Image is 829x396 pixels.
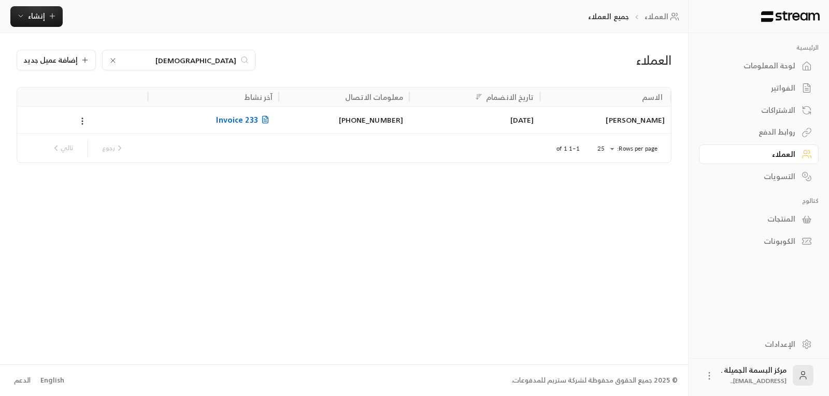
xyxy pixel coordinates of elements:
div: الفواتير [712,83,795,93]
p: 1–1 of 1 [556,144,580,153]
button: إضافة عميل جديد [17,50,96,70]
div: الإعدادات [712,339,795,349]
div: لوحة المعلومات [712,61,795,71]
div: التسويات [712,171,795,182]
div: آخر نشاط [245,91,273,104]
a: الاشتراكات [699,100,819,120]
button: Sort [473,91,485,103]
a: العملاء [699,144,819,165]
p: كتالوج [699,197,819,205]
div: [PHONE_NUMBER] [285,107,403,133]
div: الاشتراكات [712,105,795,115]
a: الإعدادات [699,334,819,354]
span: إضافة عميل جديد [23,56,78,64]
div: [DATE] [416,107,534,133]
div: العملاء [460,52,671,68]
div: © 2025 جميع الحقوق محفوظة لشركة ستريم للمدفوعات. [511,375,678,386]
a: التسويات [699,166,819,186]
span: Invoice 233 [216,113,272,126]
div: العملاء [712,149,795,159]
input: ابحث باسم العميل أو رقم الهاتف [121,54,236,66]
a: لوحة المعلومات [699,56,819,76]
div: 25 [592,142,617,155]
a: الفواتير [699,78,819,98]
a: الدعم [10,371,34,390]
a: المنتجات [699,209,819,229]
div: مركز البسمة الجميلة . [721,365,787,386]
div: الاسم [642,91,663,104]
div: الكوبونات [712,236,795,246]
nav: breadcrumb [588,11,683,22]
div: English [40,375,64,386]
div: تاريخ الانضمام [486,91,534,104]
div: معلومات الاتصال [345,91,404,104]
p: الرئيسية [699,43,819,52]
a: روابط الدفع [699,122,819,142]
a: الكوبونات [699,231,819,252]
div: [PERSON_NAME] [547,107,665,133]
p: جميع العملاء [588,11,629,22]
span: [EMAIL_ADDRESS]... [730,375,787,386]
span: إنشاء [28,9,45,22]
button: إنشاء [10,6,63,27]
p: Rows per page: [617,144,658,153]
img: Logo [760,11,821,22]
div: روابط الدفع [712,127,795,137]
div: المنتجات [712,214,795,224]
a: العملاء [645,11,682,22]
